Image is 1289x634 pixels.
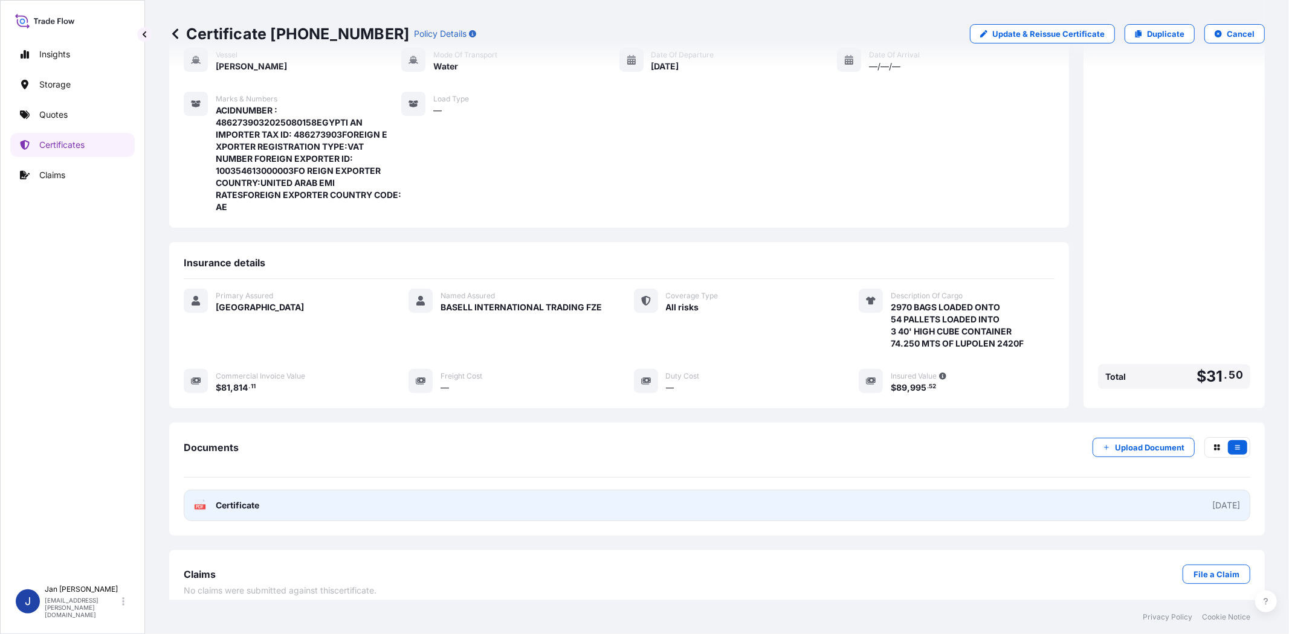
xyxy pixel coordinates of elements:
button: Upload Document [1093,438,1195,457]
p: Policy Details [414,28,467,40]
a: Certificates [10,133,135,157]
span: Documents [184,441,239,453]
span: Insured Value [891,371,937,381]
span: 11 [251,385,256,389]
a: Duplicate [1125,24,1195,43]
span: J [25,595,31,607]
span: Claims [184,568,216,580]
span: [GEOGRAPHIC_DATA] [216,301,304,313]
p: [EMAIL_ADDRESS][PERSON_NAME][DOMAIN_NAME] [45,597,120,618]
p: Insights [39,48,70,60]
span: Named Assured [441,291,495,301]
span: 31 [1206,369,1223,384]
span: Coverage Type [666,291,719,301]
a: Claims [10,163,135,187]
span: 2970 BAGS LOADED ONTO 54 PALLETS LOADED INTO 3 40' HIGH CUBE CONTAINER 74.250 MTS OF LUPOLEN 2420F [891,301,1024,350]
a: Privacy Policy [1143,612,1192,622]
p: Cancel [1227,28,1255,40]
p: File a Claim [1194,568,1239,580]
span: 52 [929,385,937,389]
a: File a Claim [1183,565,1250,584]
span: BASELL INTERNATIONAL TRADING FZE [441,301,602,313]
a: Quotes [10,103,135,127]
span: 50 [1229,371,1243,379]
span: Primary Assured [216,291,273,301]
span: , [907,383,910,392]
span: — [433,104,442,117]
p: Quotes [39,109,68,121]
p: Update & Reissue Certificate [992,28,1105,40]
span: $ [1197,369,1206,384]
span: Duty Cost [666,371,700,381]
span: , [230,383,233,392]
span: Insurance details [184,257,265,269]
span: Freight Cost [441,371,482,381]
span: . [927,385,929,389]
span: . [248,385,250,389]
span: Description Of Cargo [891,291,963,301]
span: $ [216,383,221,392]
a: Insights [10,42,135,66]
text: PDF [196,505,204,509]
p: Certificates [39,139,85,151]
p: Claims [39,169,65,181]
span: All risks [666,301,699,313]
button: Cancel [1204,24,1265,43]
span: — [441,382,449,394]
p: Upload Document [1115,441,1184,453]
span: Marks & Numbers [216,94,277,104]
span: — [666,382,674,394]
p: Jan [PERSON_NAME] [45,584,120,594]
span: 995 [910,383,926,392]
span: No claims were submitted against this certificate . [184,584,376,597]
a: Cookie Notice [1202,612,1250,622]
span: $ [891,383,896,392]
span: Certificate [216,499,259,511]
span: 81 [221,383,230,392]
a: PDFCertificate[DATE] [184,490,1250,521]
span: ACIDNUMBER : 4862739032025080158EGYPTI AN IMPORTER TAX ID: 486273903FOREIGN E XPORTER REGISTRATIO... [216,104,401,213]
span: . [1224,371,1228,379]
span: 89 [896,383,907,392]
span: Total [1105,371,1126,383]
span: Commercial Invoice Value [216,371,305,381]
div: [DATE] [1212,499,1240,511]
p: Certificate [PHONE_NUMBER] [169,24,409,43]
p: Duplicate [1147,28,1184,40]
span: Load Type [433,94,469,104]
a: Update & Reissue Certificate [970,24,1115,43]
p: Storage [39,78,71,91]
a: Storage [10,72,135,97]
span: 814 [233,383,248,392]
